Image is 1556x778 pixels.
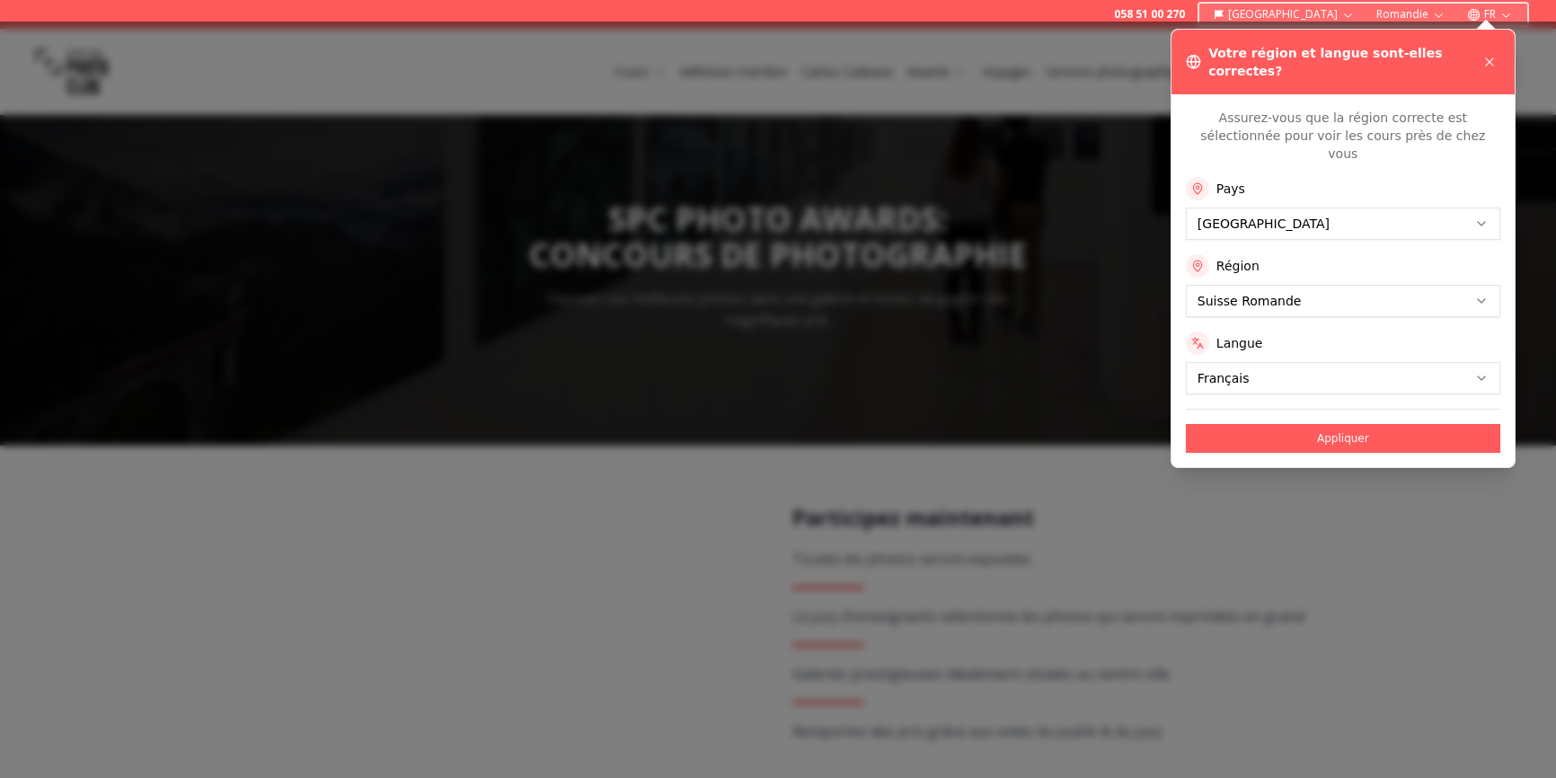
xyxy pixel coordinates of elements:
[1186,424,1500,453] button: Appliquer
[1369,4,1453,25] button: Romandie
[1216,334,1263,352] label: Langue
[1460,4,1520,25] button: FR
[1114,7,1185,22] a: 058 51 00 270
[1207,4,1362,25] button: [GEOGRAPHIC_DATA]
[1216,180,1245,198] label: Pays
[1216,257,1260,275] label: Région
[1208,44,1479,80] h3: Votre région et langue sont-elles correctes?
[1186,109,1500,163] p: Assurez-vous que la région correcte est sélectionnée pour voir les cours près de chez vous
